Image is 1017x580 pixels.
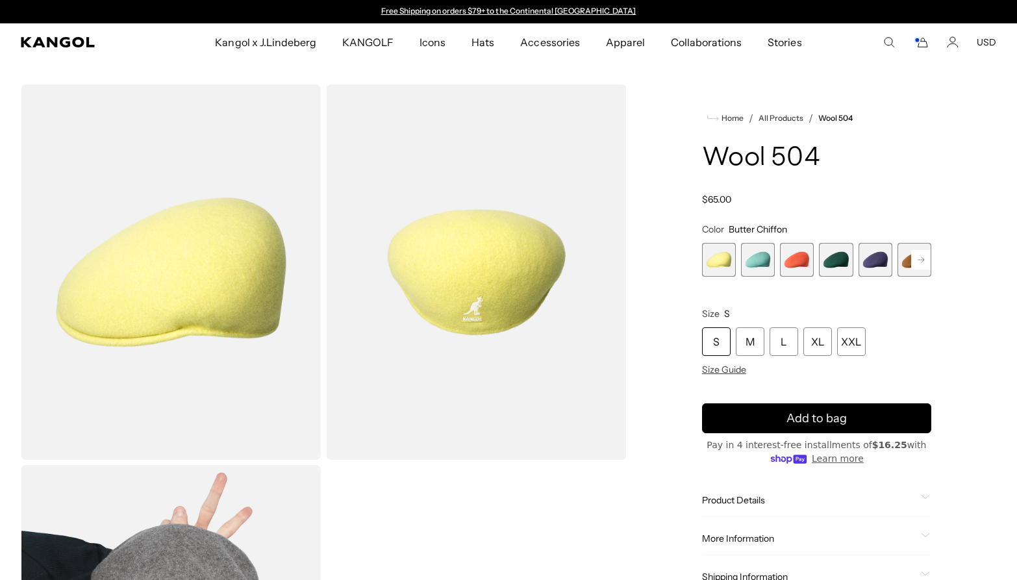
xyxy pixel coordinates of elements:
a: Free Shipping on orders $79+ to the Continental [GEOGRAPHIC_DATA] [381,6,636,16]
div: S [702,327,731,356]
div: M [736,327,764,356]
span: Stories [768,23,801,61]
slideshow-component: Announcement bar [375,6,642,17]
div: 6 of 21 [898,243,931,277]
label: Butter Chiffon [702,243,736,277]
a: Icons [407,23,458,61]
label: Rustic Caramel [898,243,931,277]
label: Coral Flame [780,243,814,277]
span: Add to bag [786,410,847,427]
li: / [803,110,813,126]
span: Icons [420,23,446,61]
div: XL [803,327,832,356]
button: Cart [913,36,929,48]
nav: breadcrumbs [702,110,931,126]
span: Color [702,223,724,235]
span: Apparel [606,23,645,61]
a: Accessories [507,23,592,61]
li: / [744,110,753,126]
span: Hats [471,23,494,61]
div: 5 of 21 [859,243,892,277]
span: Kangol x J.Lindeberg [215,23,316,61]
img: color-butter-chiffon [326,84,626,460]
a: All Products [759,114,803,123]
label: Aquatic [741,243,775,277]
a: Wool 504 [818,114,853,123]
a: Apparel [593,23,658,61]
span: Accessories [520,23,579,61]
a: Kangol [21,37,142,47]
a: KANGOLF [329,23,407,61]
summary: Search here [883,36,895,48]
a: Kangol x J.Lindeberg [202,23,329,61]
span: More Information [702,533,916,544]
a: Stories [755,23,814,61]
span: Size Guide [702,364,746,375]
span: Collaborations [671,23,742,61]
div: 1 of 2 [375,6,642,17]
div: XXL [837,327,866,356]
span: Home [719,114,744,123]
div: 1 of 21 [702,243,736,277]
div: Announcement [375,6,642,17]
h1: Wool 504 [702,144,931,173]
span: $65.00 [702,194,731,205]
span: S [724,308,730,320]
button: USD [977,36,996,48]
span: Product Details [702,494,916,506]
div: L [770,327,798,356]
label: Hazy Indigo [859,243,892,277]
div: 3 of 21 [780,243,814,277]
div: 2 of 21 [741,243,775,277]
span: Size [702,308,720,320]
a: Home [707,112,744,124]
span: Butter Chiffon [729,223,787,235]
span: KANGOLF [342,23,394,61]
a: Hats [458,23,507,61]
label: Deep Emerald [819,243,853,277]
a: Account [947,36,959,48]
div: 4 of 21 [819,243,853,277]
button: Add to bag [702,403,931,433]
img: color-butter-chiffon [21,84,321,460]
a: Collaborations [658,23,755,61]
